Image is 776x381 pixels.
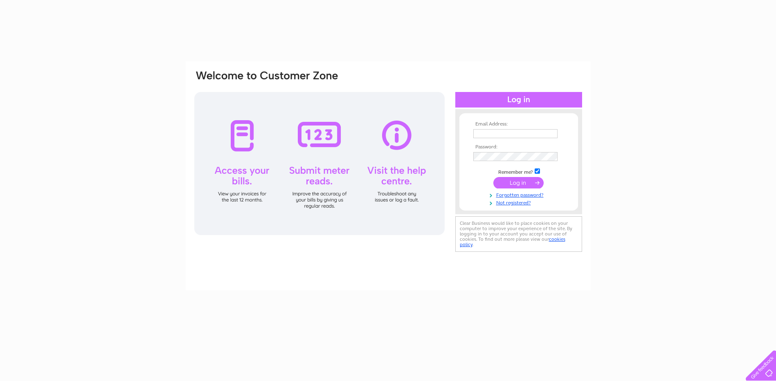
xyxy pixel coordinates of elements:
[493,177,544,188] input: Submit
[471,121,566,127] th: Email Address:
[471,144,566,150] th: Password:
[473,190,566,198] a: Forgotten password?
[473,198,566,206] a: Not registered?
[471,167,566,175] td: Remember me?
[460,236,565,247] a: cookies policy
[455,216,582,252] div: Clear Business would like to place cookies on your computer to improve your experience of the sit...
